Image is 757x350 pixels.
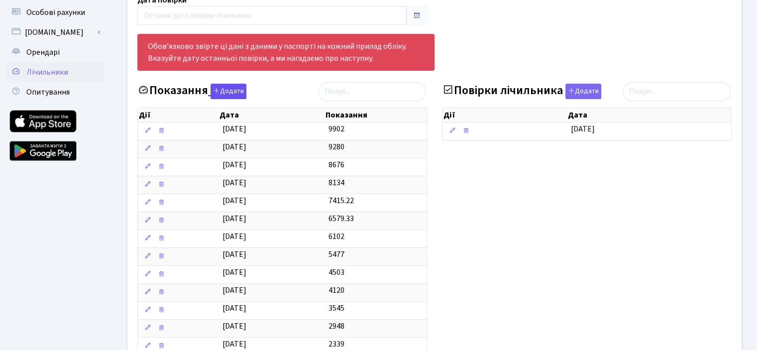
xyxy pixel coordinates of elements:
[328,123,344,134] span: 9902
[5,62,105,82] a: Лічильники
[137,34,434,71] div: Обов’язково звірте ці дані з даними у паспорті на кожний прилад обліку. Вказуйте дату останньої п...
[26,47,60,58] span: Орендарі
[328,285,344,296] span: 4120
[328,177,344,188] span: 8134
[565,84,601,99] button: Повірки лічильника
[563,82,601,99] a: Додати
[211,84,246,99] button: Показання
[328,231,344,242] span: 6102
[5,2,105,22] a: Особові рахунки
[222,285,246,296] span: [DATE]
[137,84,246,99] label: Показання
[208,82,246,99] a: Додати
[218,108,324,122] th: Дата
[222,303,246,314] span: [DATE]
[222,195,246,206] span: [DATE]
[222,267,246,278] span: [DATE]
[567,108,731,122] th: Дата
[328,141,344,152] span: 9280
[442,84,601,99] label: Повірки лічильника
[138,108,218,122] th: Дії
[222,321,246,332] span: [DATE]
[442,108,567,122] th: Дії
[318,82,426,101] input: Пошук...
[222,159,246,170] span: [DATE]
[328,339,344,350] span: 2339
[324,108,427,122] th: Показання
[26,7,85,18] span: Особові рахунки
[137,6,407,25] input: Остання дата повірки лічильника
[571,123,595,134] span: [DATE]
[623,82,731,101] input: Пошук...
[222,123,246,134] span: [DATE]
[5,82,105,102] a: Опитування
[328,213,354,224] span: 6579.33
[222,177,246,188] span: [DATE]
[5,22,105,42] a: [DOMAIN_NAME]
[26,67,68,78] span: Лічильники
[222,339,246,350] span: [DATE]
[5,42,105,62] a: Орендарі
[222,231,246,242] span: [DATE]
[328,267,344,278] span: 4503
[328,249,344,260] span: 5477
[222,213,246,224] span: [DATE]
[222,249,246,260] span: [DATE]
[328,303,344,314] span: 3545
[222,141,246,152] span: [DATE]
[26,87,70,98] span: Опитування
[328,159,344,170] span: 8676
[328,321,344,332] span: 2948
[328,195,354,206] span: 7415.22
